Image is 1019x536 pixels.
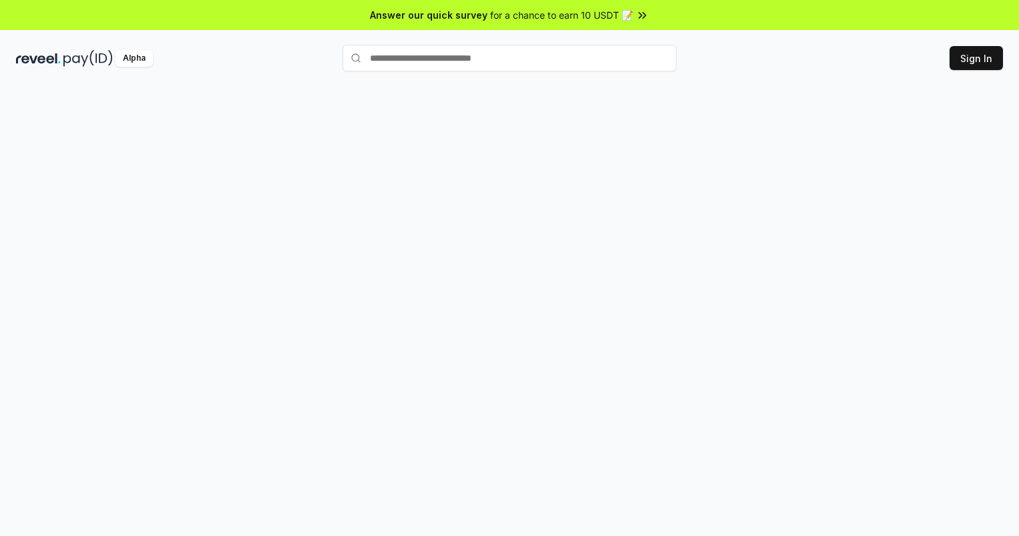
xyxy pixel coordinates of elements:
div: Alpha [116,50,153,67]
span: for a chance to earn 10 USDT 📝 [490,8,633,22]
img: pay_id [63,50,113,67]
img: reveel_dark [16,50,61,67]
span: Answer our quick survey [370,8,487,22]
button: Sign In [950,46,1003,70]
